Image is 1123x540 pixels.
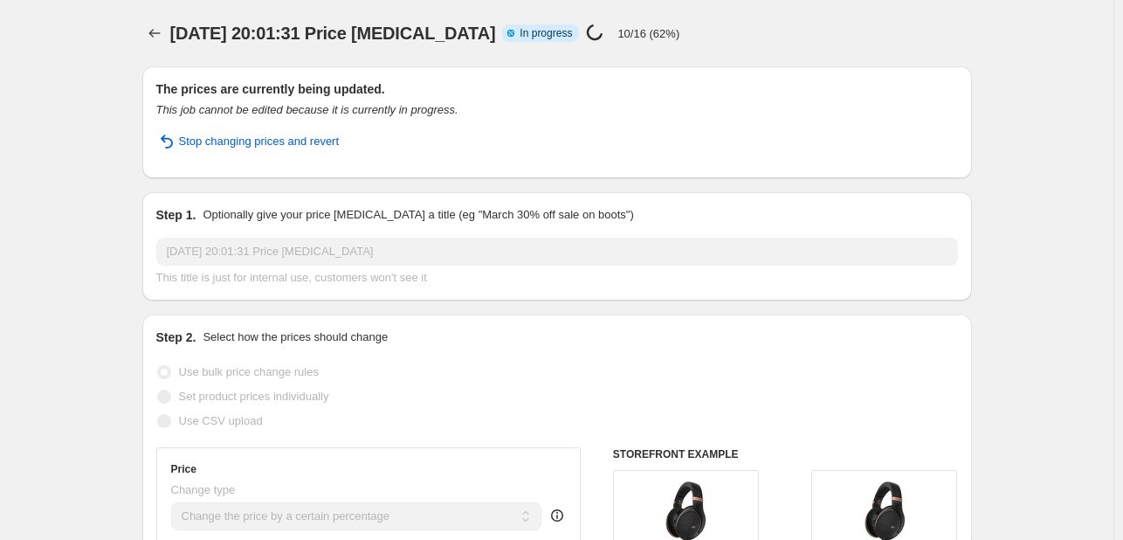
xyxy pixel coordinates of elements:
input: 30% off holiday sale [156,238,958,266]
h6: STOREFRONT EXAMPLE [613,447,958,461]
div: help [548,507,566,524]
span: This title is just for internal use, customers won't see it [156,271,427,284]
p: 10/16 (62%) [617,27,679,40]
i: This job cannot be edited because it is currently in progress. [156,103,458,116]
span: Stop changing prices and revert [179,133,340,150]
span: Set product prices individually [179,390,329,403]
button: Stop changing prices and revert [146,128,350,156]
button: Price change jobs [142,21,167,45]
p: Select how the prices should change [203,329,388,346]
h2: Step 1. [156,206,196,224]
span: Use CSV upload [179,414,263,427]
h2: Step 2. [156,329,196,346]
h2: The prices are currently being updated. [156,80,958,98]
p: Optionally give your price [MEDICAL_DATA] a title (eg "March 30% off sale on boots") [203,206,633,224]
span: [DATE] 20:01:31 Price [MEDICAL_DATA] [170,24,496,43]
span: In progress [520,26,572,40]
span: Use bulk price change rules [179,365,319,378]
h3: Price [171,462,196,476]
span: Change type [171,483,236,496]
